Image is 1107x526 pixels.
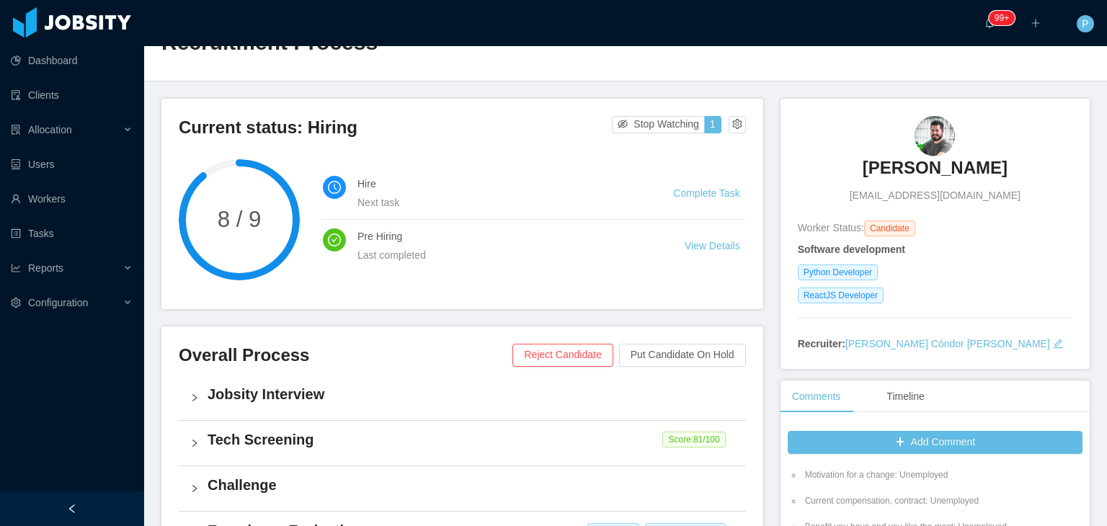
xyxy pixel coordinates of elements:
[357,228,650,244] h4: Pre Hiring
[208,384,734,404] h4: Jobsity Interview
[802,494,1082,507] li: Current compensation, contract: Unemployed
[28,262,63,274] span: Reports
[612,116,705,133] button: icon: eye-invisibleStop Watching
[798,244,905,255] strong: Software development
[863,156,1008,179] h3: [PERSON_NAME]
[850,188,1021,203] span: [EMAIL_ADDRESS][DOMAIN_NAME]
[11,46,133,75] a: icon: pie-chartDashboard
[802,468,1082,481] li: Motivation for a change: Unemployed
[984,18,995,28] i: icon: bell
[1031,18,1041,28] i: icon: plus
[512,344,613,367] button: Reject Candidate
[328,233,341,246] i: icon: check-circle
[864,220,915,236] span: Candidate
[208,475,734,495] h4: Challenge
[179,466,746,511] div: icon: rightChallenge
[798,338,845,349] strong: Recruiter:
[190,439,199,447] i: icon: right
[798,287,884,303] span: ReactJS Developer
[179,208,300,231] span: 8 / 9
[11,298,21,308] i: icon: setting
[11,184,133,213] a: icon: userWorkers
[685,240,740,251] a: View Details
[190,484,199,493] i: icon: right
[798,222,864,233] span: Worker Status:
[357,195,639,210] div: Next task
[11,150,133,179] a: icon: robotUsers
[1053,339,1063,349] i: icon: edit
[863,156,1008,188] a: [PERSON_NAME]
[1082,15,1088,32] span: P
[357,247,650,263] div: Last completed
[208,429,734,450] h4: Tech Screening
[11,219,133,248] a: icon: profileTasks
[179,421,746,465] div: icon: rightTech Screening
[357,176,639,192] h4: Hire
[179,375,746,420] div: icon: rightJobsity Interview
[28,297,88,308] span: Configuration
[11,263,21,273] i: icon: line-chart
[729,116,746,133] button: icon: setting
[328,181,341,194] i: icon: clock-circle
[673,187,739,199] a: Complete Task
[11,125,21,135] i: icon: solution
[798,264,878,280] span: Python Developer
[915,116,955,156] img: 01d657a1-cbbb-4df5-807d-7ccab601ac1d_6761d511d4f07-90w.png
[662,432,725,447] span: Score: 81 /100
[179,344,512,367] h3: Overall Process
[845,338,1050,349] a: [PERSON_NAME] Cóndor [PERSON_NAME]
[875,380,935,413] div: Timeline
[788,431,1082,454] button: icon: plusAdd Comment
[11,81,133,110] a: icon: auditClients
[619,344,746,367] button: Put Candidate On Hold
[781,380,853,413] div: Comments
[179,116,612,139] h3: Current status: Hiring
[989,11,1015,25] sup: 1734
[190,393,199,402] i: icon: right
[704,116,721,133] button: 1
[28,124,72,135] span: Allocation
